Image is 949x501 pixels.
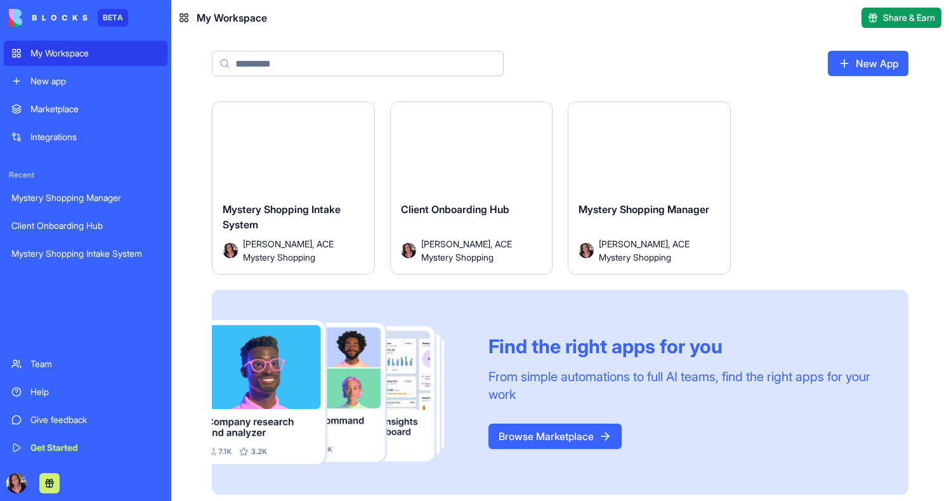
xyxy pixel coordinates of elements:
[98,9,128,27] div: BETA
[30,358,160,370] div: Team
[861,8,941,28] button: Share & Earn
[30,103,160,115] div: Marketplace
[599,237,710,264] span: [PERSON_NAME], ACE Mystery Shopping
[828,51,908,76] a: New App
[421,237,532,264] span: [PERSON_NAME], ACE Mystery Shopping
[4,435,167,460] a: Get Started
[4,407,167,433] a: Give feedback
[568,101,731,275] a: Mystery Shopping ManagerAvatar[PERSON_NAME], ACE Mystery Shopping
[11,192,160,204] div: Mystery Shopping Manager
[11,219,160,232] div: Client Onboarding Hub
[390,101,553,275] a: Client Onboarding HubAvatar[PERSON_NAME], ACE Mystery Shopping
[488,368,878,403] div: From simple automations to full AI teams, find the right apps for your work
[579,243,594,258] img: Avatar
[4,185,167,211] a: Mystery Shopping Manager
[579,203,709,216] span: Mystery Shopping Manager
[4,213,167,238] a: Client Onboarding Hub
[11,247,160,260] div: Mystery Shopping Intake System
[212,320,468,464] img: Frame_181_egmpey.png
[9,9,128,27] a: BETA
[9,9,88,27] img: logo
[212,101,375,275] a: Mystery Shopping Intake SystemAvatar[PERSON_NAME], ACE Mystery Shopping
[30,47,160,60] div: My Workspace
[4,379,167,405] a: Help
[223,243,238,258] img: Avatar
[4,96,167,122] a: Marketplace
[6,473,27,493] img: ACg8ocIAE6wgsgHe9tMraKf-hAp8HJ_1XYJJkosSgrxIF3saiq0oh1HR=s96-c
[488,424,622,449] a: Browse Marketplace
[243,237,354,264] span: [PERSON_NAME], ACE Mystery Shopping
[4,68,167,94] a: New app
[4,124,167,150] a: Integrations
[488,335,878,358] div: Find the right apps for you
[30,75,160,88] div: New app
[197,10,267,25] span: My Workspace
[4,41,167,66] a: My Workspace
[30,413,160,426] div: Give feedback
[401,203,509,216] span: Client Onboarding Hub
[883,11,935,24] span: Share & Earn
[223,203,341,231] span: Mystery Shopping Intake System
[401,243,416,258] img: Avatar
[30,386,160,398] div: Help
[30,441,160,454] div: Get Started
[4,170,167,180] span: Recent
[4,351,167,377] a: Team
[30,131,160,143] div: Integrations
[4,241,167,266] a: Mystery Shopping Intake System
